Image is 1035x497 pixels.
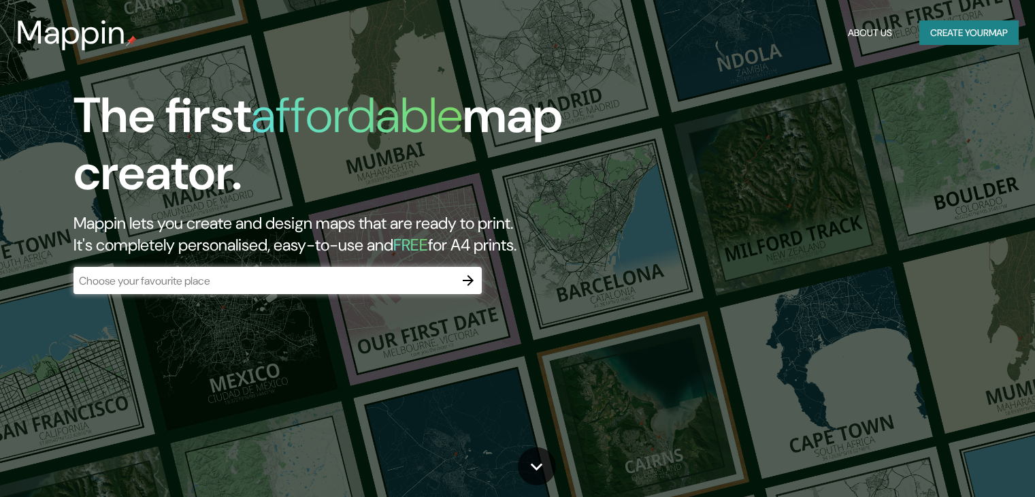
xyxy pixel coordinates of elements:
h2: Mappin lets you create and design maps that are ready to print. It's completely personalised, eas... [73,212,591,256]
h3: Mappin [16,14,126,52]
input: Choose your favourite place [73,273,455,289]
button: About Us [842,20,898,46]
img: mappin-pin [126,35,137,46]
h1: The first map creator. [73,87,591,212]
h1: affordable [251,84,463,147]
h5: FREE [393,234,428,255]
button: Create yourmap [919,20,1019,46]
